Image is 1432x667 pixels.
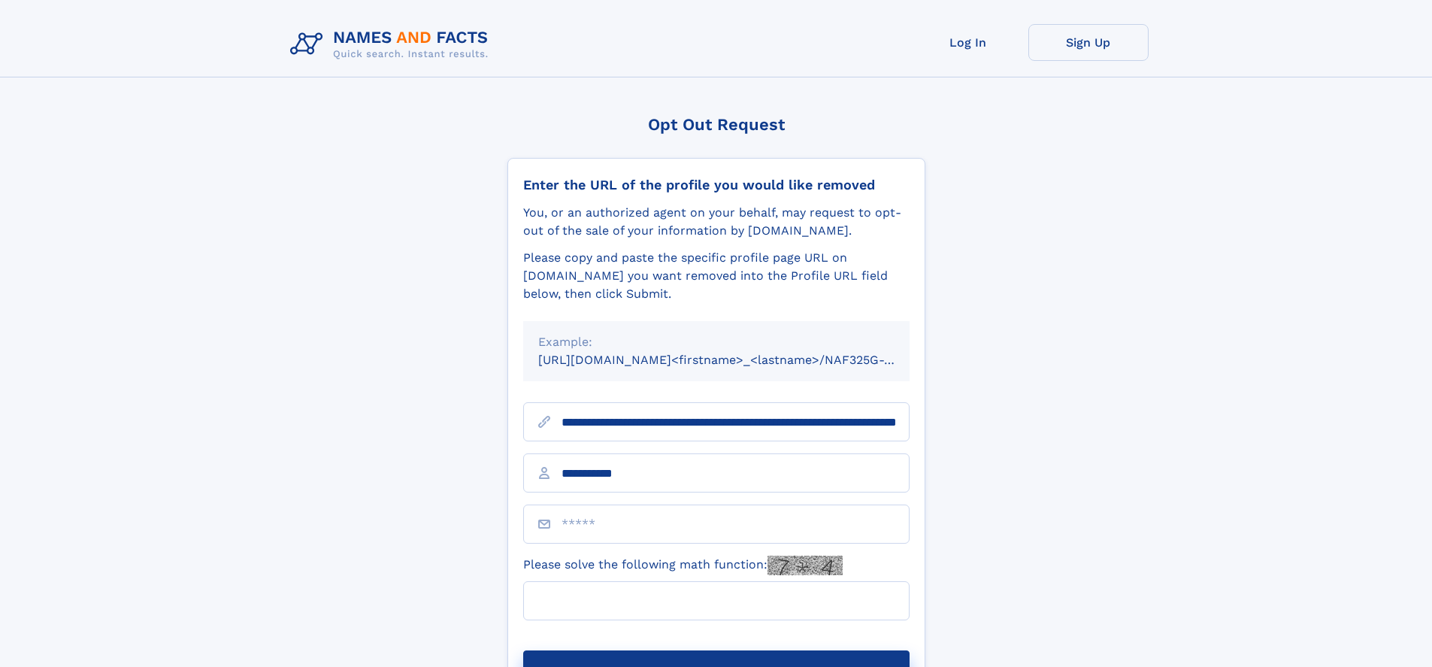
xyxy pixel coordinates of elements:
a: Log In [908,24,1028,61]
div: Example: [538,333,895,351]
img: Logo Names and Facts [284,24,501,65]
a: Sign Up [1028,24,1149,61]
div: Please copy and paste the specific profile page URL on [DOMAIN_NAME] you want removed into the Pr... [523,249,910,303]
small: [URL][DOMAIN_NAME]<firstname>_<lastname>/NAF325G-xxxxxxxx [538,353,938,367]
div: You, or an authorized agent on your behalf, may request to opt-out of the sale of your informatio... [523,204,910,240]
div: Opt Out Request [507,115,925,134]
label: Please solve the following math function: [523,556,843,575]
div: Enter the URL of the profile you would like removed [523,177,910,193]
